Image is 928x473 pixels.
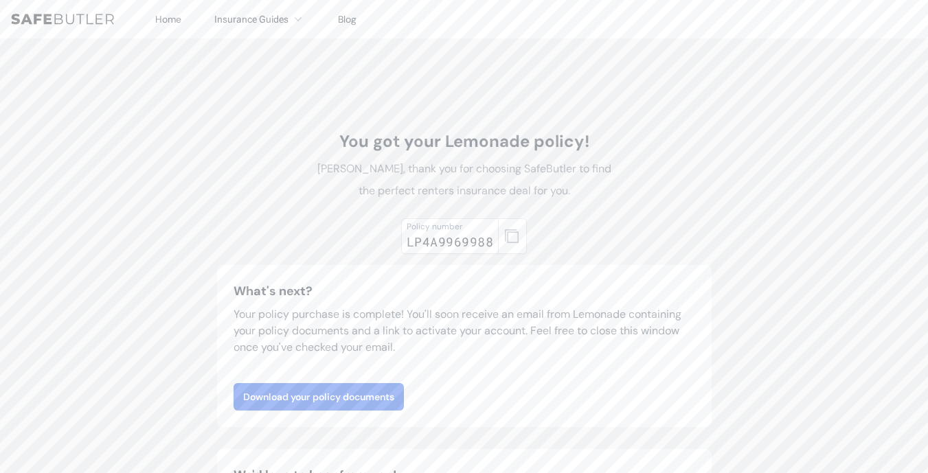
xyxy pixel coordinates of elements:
a: Download your policy documents [234,383,404,411]
h3: What's next? [234,281,695,301]
img: SafeButler Text Logo [11,14,114,25]
div: Policy number [407,221,493,232]
div: LP4A9969988 [407,232,493,251]
button: Insurance Guides [214,11,305,27]
p: Your policy purchase is complete! You'll soon receive an email from Lemonade containing your poli... [234,306,695,356]
h1: You got your Lemonade policy! [310,130,618,152]
a: Blog [338,13,357,25]
a: Home [155,13,181,25]
p: [PERSON_NAME], thank you for choosing SafeButler to find the perfect renters insurance deal for you. [310,158,618,202]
